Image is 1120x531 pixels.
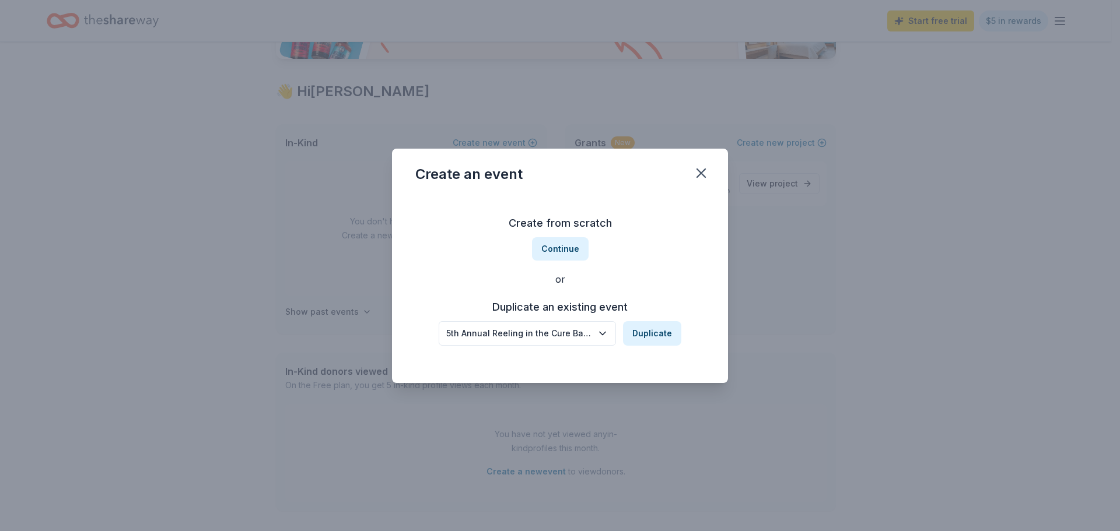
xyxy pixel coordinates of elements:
div: or [415,272,705,286]
h3: Duplicate an existing event [439,298,681,317]
button: 5th Annual Reeling in the Cure Bass Tournament at [GEOGRAPHIC_DATA] [439,321,616,346]
div: 5th Annual Reeling in the Cure Bass Tournament at [GEOGRAPHIC_DATA] [446,326,592,340]
button: Continue [532,237,589,261]
button: Duplicate [623,321,681,346]
h3: Create from scratch [415,214,705,233]
div: Create an event [415,165,523,184]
